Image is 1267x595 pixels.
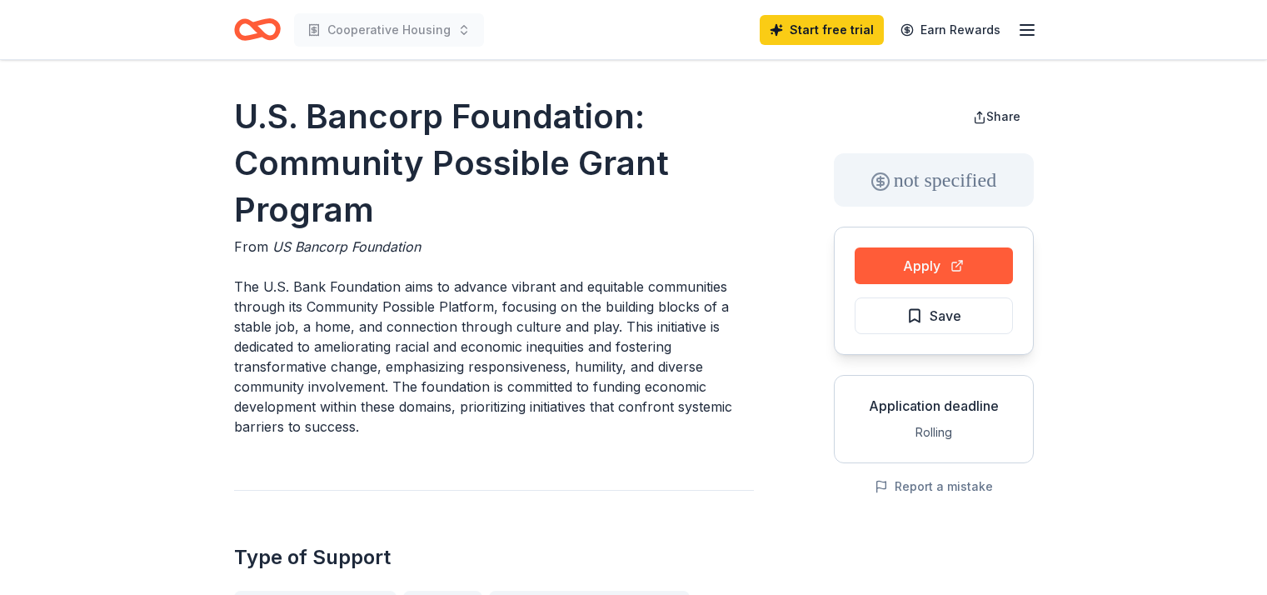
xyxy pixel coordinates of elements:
button: Cooperative Housing [294,13,484,47]
button: Save [855,297,1013,334]
span: Cooperative Housing [327,20,451,40]
h1: U.S. Bancorp Foundation: Community Possible Grant Program [234,93,754,233]
a: Home [234,10,281,49]
a: Earn Rewards [890,15,1010,45]
div: not specified [834,153,1034,207]
button: Report a mistake [875,477,993,497]
span: US Bancorp Foundation [272,238,421,255]
button: Apply [855,247,1013,284]
a: Start free trial [760,15,884,45]
div: From [234,237,754,257]
button: Share [960,100,1034,133]
span: Share [986,109,1020,123]
span: Save [930,305,961,327]
div: Rolling [848,422,1020,442]
h2: Type of Support [234,544,754,571]
p: The U.S. Bank Foundation aims to advance vibrant and equitable communities through its Community ... [234,277,754,437]
div: Application deadline [848,396,1020,416]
